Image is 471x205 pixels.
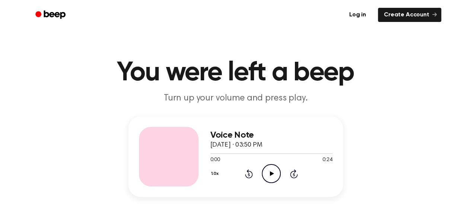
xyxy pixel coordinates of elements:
a: Create Account [378,8,441,22]
p: Turn up your volume and press play. [93,92,379,105]
span: [DATE] · 03:50 PM [210,142,262,148]
h1: You were left a beep [45,60,426,86]
a: Beep [30,8,72,22]
a: Log in [342,6,373,23]
h3: Voice Note [210,130,332,140]
span: 0:00 [210,156,220,164]
button: 1.0x [210,167,222,180]
span: 0:24 [322,156,332,164]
